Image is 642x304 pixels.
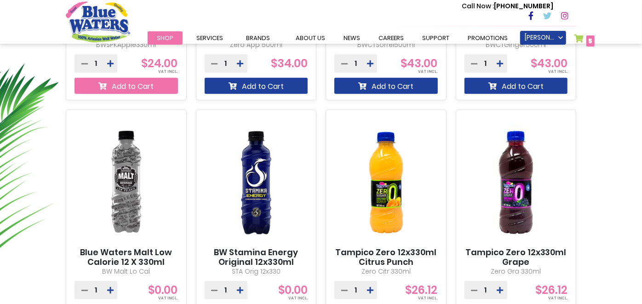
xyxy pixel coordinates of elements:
span: Brands [246,34,270,42]
a: BW Stamina Energy Original 12x330ml [205,247,308,267]
a: Tampico Zero 12x330ml Citrus Punch [334,247,438,267]
p: Zero Citr 330ml [334,267,438,276]
p: BWCTGinger500ml [464,40,568,50]
button: Add to Cart [464,78,568,94]
button: Add to Cart [205,78,308,94]
span: Services [196,34,223,42]
span: $26.12 [406,282,438,298]
p: [PHONE_NUMBER] [462,1,553,11]
a: 5 [574,34,595,47]
span: Shop [157,34,173,42]
a: careers [369,31,413,45]
a: Blue Waters Malt Low Calorie 12 X 330ml [75,247,178,267]
span: $0.00 [149,282,178,298]
p: BWCTSorrel500ml [334,40,438,50]
span: $0.00 [278,282,308,298]
p: BW Malt Lo Cal [75,267,178,276]
button: Add to Cart [334,78,438,94]
p: Zero Gra 330ml [464,267,568,276]
a: about us [287,31,334,45]
span: $43.00 [531,56,567,71]
img: Tampico Zero 12x330ml Citrus Punch [334,118,438,247]
span: $26.12 [535,282,567,298]
a: store logo [66,1,130,42]
span: 5 [588,36,592,46]
button: Add to Cart [75,78,178,94]
a: Promotions [459,31,517,45]
a: News [334,31,369,45]
p: STA Orig 12x330 [205,267,308,276]
p: Zero App 500ml [205,40,308,50]
img: Tampico Zero 12x330ml Grape [464,118,568,247]
p: BWSPKApple330ml [75,40,178,50]
span: $43.00 [401,56,438,71]
img: BW Stamina Energy Original 12x330ml [205,118,308,247]
span: Call Now : [462,1,494,11]
a: [PERSON_NAME] [520,31,566,45]
a: support [413,31,459,45]
a: Tampico Zero 12x330ml Grape [464,247,568,267]
img: Blue Waters Malt Low Calorie 12 X 330ml [75,118,178,247]
span: $24.00 [142,56,178,71]
span: $34.00 [271,56,308,71]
